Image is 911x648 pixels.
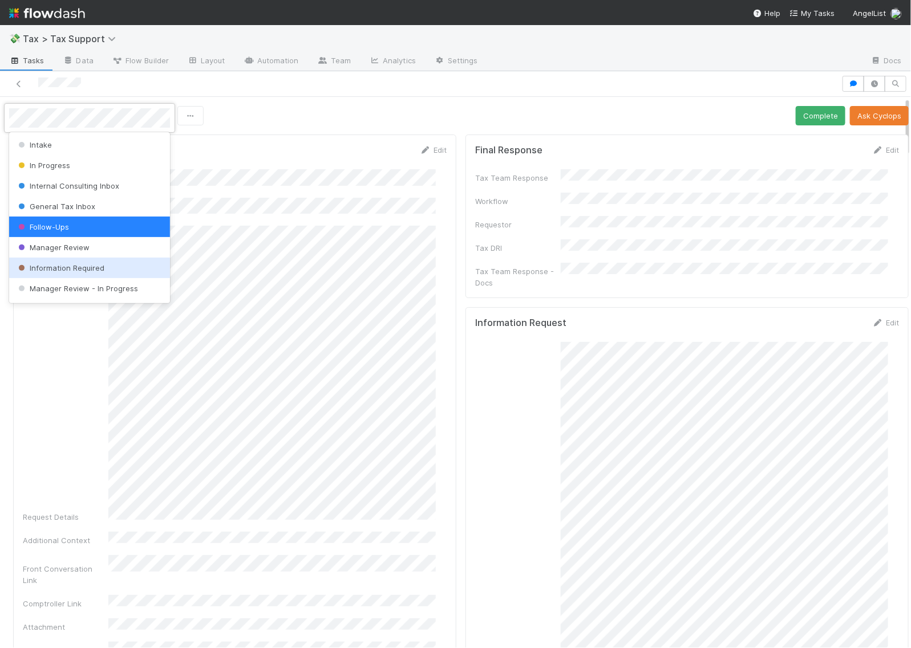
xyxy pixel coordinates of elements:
[16,181,119,190] span: Internal Consulting Inbox
[16,284,138,293] span: Manager Review - In Progress
[16,161,70,170] span: In Progress
[16,263,104,272] span: Information Required
[16,202,95,211] span: General Tax Inbox
[16,140,52,149] span: Intake
[16,222,69,231] span: Follow-Ups
[16,243,90,252] span: Manager Review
